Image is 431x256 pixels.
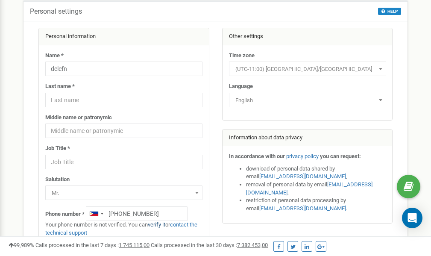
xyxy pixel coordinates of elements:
[286,153,319,159] a: privacy policy
[45,82,75,91] label: Last name *
[45,185,202,200] span: Mr.
[45,210,85,218] label: Phone number *
[229,93,386,107] span: English
[119,242,150,248] u: 1 745 115,00
[86,207,106,221] div: Telephone country code
[246,181,372,196] a: [EMAIL_ADDRESS][DOMAIN_NAME]
[229,153,285,159] strong: In accordance with our
[86,206,188,221] input: +1-800-555-55-55
[229,52,255,60] label: Time zone
[223,28,393,45] div: Other settings
[232,94,383,106] span: English
[259,173,346,179] a: [EMAIL_ADDRESS][DOMAIN_NAME]
[45,221,197,236] a: contact the technical support
[45,62,202,76] input: Name
[45,221,202,237] p: Your phone number is not verified. You can or
[151,242,268,248] span: Calls processed in the last 30 days :
[223,129,393,147] div: Information about data privacy
[45,114,112,122] label: Middle name or patronymic
[232,63,383,75] span: (UTC-11:00) Pacific/Midway
[45,144,70,153] label: Job Title *
[259,205,346,212] a: [EMAIL_ADDRESS][DOMAIN_NAME]
[45,52,64,60] label: Name *
[246,181,386,197] li: removal of personal data by email ,
[229,62,386,76] span: (UTC-11:00) Pacific/Midway
[246,165,386,181] li: download of personal data shared by email ,
[30,8,82,15] h5: Personal settings
[45,124,202,138] input: Middle name or patronymic
[402,208,422,228] div: Open Intercom Messenger
[45,155,202,169] input: Job Title
[9,242,34,248] span: 99,989%
[35,242,150,248] span: Calls processed in the last 7 days :
[320,153,361,159] strong: you can request:
[237,242,268,248] u: 7 382 453,00
[148,221,165,228] a: verify it
[229,82,253,91] label: Language
[246,197,386,212] li: restriction of personal data processing by email .
[378,8,401,15] button: HELP
[39,28,209,45] div: Personal information
[45,93,202,107] input: Last name
[45,176,70,184] label: Salutation
[48,187,199,199] span: Mr.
